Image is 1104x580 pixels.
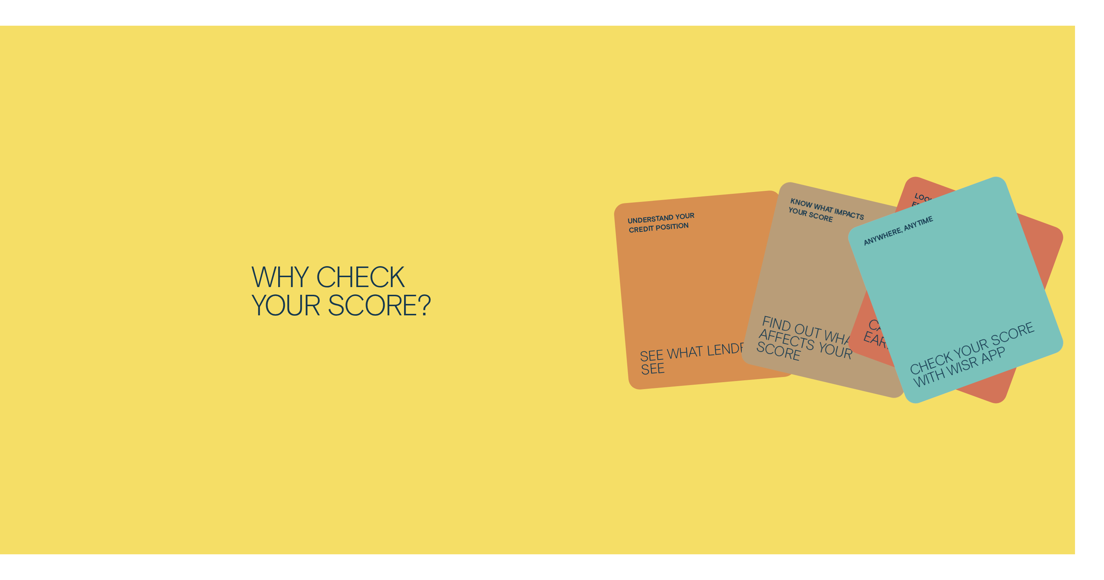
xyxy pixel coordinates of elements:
p: Find out what affects your score [755,313,901,384]
label: Anywhere, anytime [862,212,938,247]
p: Check your score with Wisr App [908,316,1049,389]
h2: Why check your score? [247,262,552,318]
div: Why check your score? [251,262,548,318]
label: Know what impacts your score [787,196,867,231]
